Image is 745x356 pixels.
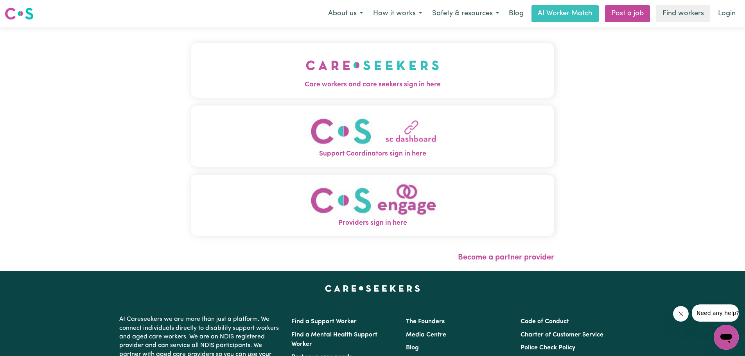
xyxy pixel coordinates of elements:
a: The Founders [406,318,445,325]
a: Blog [406,345,419,351]
a: Become a partner provider [458,254,554,261]
a: AI Worker Match [531,5,599,22]
span: Providers sign in here [191,218,554,228]
a: Careseekers logo [5,5,34,23]
a: Careseekers home page [325,285,420,292]
iframe: Button to launch messaging window [714,325,739,350]
button: How it works [368,5,427,22]
span: Need any help? [5,5,47,12]
iframe: Message from company [692,304,739,322]
a: Find a Mental Health Support Worker [291,332,377,347]
button: Safety & resources [427,5,504,22]
button: Care workers and care seekers sign in here [191,43,554,98]
img: Careseekers logo [5,7,34,21]
a: Login [713,5,740,22]
a: Charter of Customer Service [521,332,603,338]
button: Providers sign in here [191,175,554,236]
iframe: Close message [673,306,689,322]
a: Post a job [605,5,650,22]
a: Code of Conduct [521,318,569,325]
button: About us [323,5,368,22]
a: Police Check Policy [521,345,575,351]
a: Blog [504,5,528,22]
span: Care workers and care seekers sign in here [191,80,554,90]
button: Support Coordinators sign in here [191,106,554,167]
a: Find a Support Worker [291,318,357,325]
a: Media Centre [406,332,446,338]
span: Support Coordinators sign in here [191,149,554,159]
a: Find workers [656,5,710,22]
